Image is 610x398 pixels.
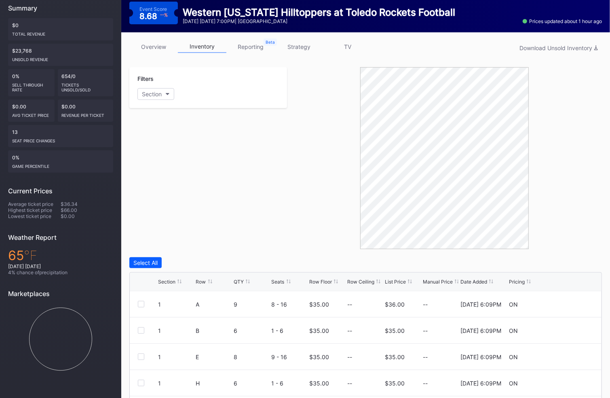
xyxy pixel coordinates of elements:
[8,4,113,12] div: Summary
[272,327,308,334] div: 1 - 6
[8,263,113,269] div: [DATE] [DATE]
[234,327,270,334] div: 6
[234,279,244,285] div: QTY
[24,248,37,263] span: ℉
[8,187,113,195] div: Current Prices
[515,42,602,53] button: Download Unsold Inventory
[8,18,113,40] div: $0
[8,125,113,147] div: 13
[347,301,352,308] div: --
[509,380,518,387] div: ON
[509,354,518,360] div: ON
[12,110,51,118] div: Avg ticket price
[183,6,455,18] div: Western [US_STATE] Hilltoppers at Toledo Rockets Football
[12,54,109,62] div: Unsold Revenue
[519,44,598,51] div: Download Unsold Inventory
[509,279,525,285] div: Pricing
[129,257,162,268] button: Select All
[196,327,232,334] div: B
[234,301,270,308] div: 9
[129,40,178,53] a: overview
[183,18,455,24] div: [DATE] [DATE] 7:00PM | [GEOGRAPHIC_DATA]
[160,13,168,17] div: -- %
[234,380,270,387] div: 6
[12,135,109,143] div: seat price changes
[347,327,352,334] div: --
[460,327,501,334] div: [DATE] 6:09PM
[61,207,113,213] div: $66.00
[385,354,405,360] div: $35.00
[8,248,113,263] div: 65
[196,380,232,387] div: H
[385,279,406,285] div: List Price
[8,290,113,298] div: Marketplaces
[158,380,194,387] div: 1
[8,233,113,241] div: Weather Report
[8,269,113,275] div: 4 % chance of precipitation
[158,279,175,285] div: Section
[509,327,518,334] div: ON
[196,279,206,285] div: Row
[309,354,329,360] div: $35.00
[137,88,174,100] button: Section
[196,354,232,360] div: E
[460,279,487,285] div: Date Added
[158,354,194,360] div: 1
[385,327,405,334] div: $35.00
[8,213,61,219] div: Lowest ticket price
[309,327,329,334] div: $35.00
[347,380,352,387] div: --
[137,75,279,82] div: Filters
[8,150,113,173] div: 0%
[423,279,453,285] div: Manual Price
[385,301,405,308] div: $36.00
[509,301,518,308] div: ON
[61,213,113,219] div: $0.00
[158,327,194,334] div: 1
[226,40,275,53] a: reporting
[62,110,110,118] div: Revenue per ticket
[8,304,113,375] svg: Chart title
[139,6,167,12] div: Event Score
[347,354,352,360] div: --
[158,301,194,308] div: 1
[61,201,113,207] div: $36.34
[62,79,110,92] div: Tickets Unsold/Sold
[323,40,372,53] a: TV
[272,279,285,285] div: Seats
[139,12,168,20] div: 8.68
[178,40,226,53] a: inventory
[275,40,323,53] a: strategy
[309,279,332,285] div: Row Floor
[385,380,405,387] div: $35.00
[272,301,308,308] div: 8 - 16
[423,354,459,360] div: --
[423,327,459,334] div: --
[8,207,61,213] div: Highest ticket price
[8,201,61,207] div: Average ticket price
[12,28,109,36] div: Total Revenue
[133,259,158,266] div: Select All
[12,79,51,92] div: Sell Through Rate
[423,301,459,308] div: --
[142,91,162,97] div: Section
[272,380,308,387] div: 1 - 6
[12,161,109,169] div: Game percentile
[234,354,270,360] div: 8
[460,354,501,360] div: [DATE] 6:09PM
[8,44,113,66] div: $23,768
[423,380,459,387] div: --
[460,380,501,387] div: [DATE] 6:09PM
[347,279,374,285] div: Row Ceiling
[460,301,501,308] div: [DATE] 6:09PM
[58,69,114,96] div: 654/0
[309,380,329,387] div: $35.00
[272,354,308,360] div: 9 - 16
[309,301,329,308] div: $35.00
[8,99,55,122] div: $0.00
[196,301,232,308] div: A
[58,99,114,122] div: $0.00
[8,69,55,96] div: 0%
[523,18,602,24] div: Prices updated about 1 hour ago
